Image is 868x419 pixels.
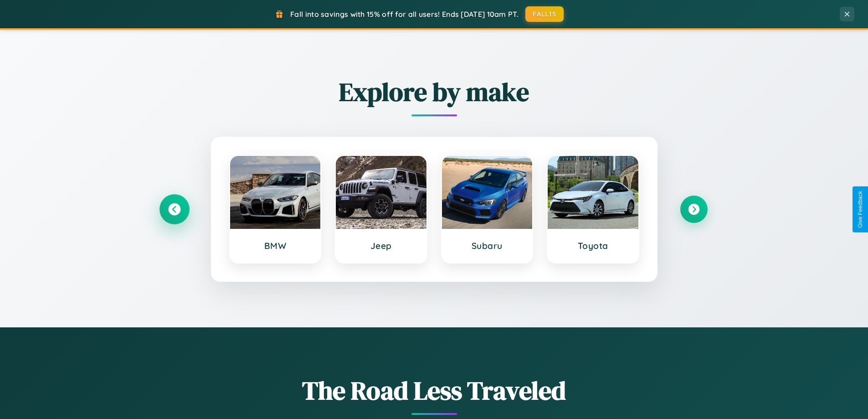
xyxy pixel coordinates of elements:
[290,10,519,19] span: Fall into savings with 15% off for all users! Ends [DATE] 10am PT.
[857,191,863,228] div: Give Feedback
[161,74,708,109] h2: Explore by make
[525,6,564,22] button: FALL15
[557,240,629,251] h3: Toyota
[345,240,417,251] h3: Jeep
[239,240,312,251] h3: BMW
[451,240,524,251] h3: Subaru
[161,373,708,408] h1: The Road Less Traveled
